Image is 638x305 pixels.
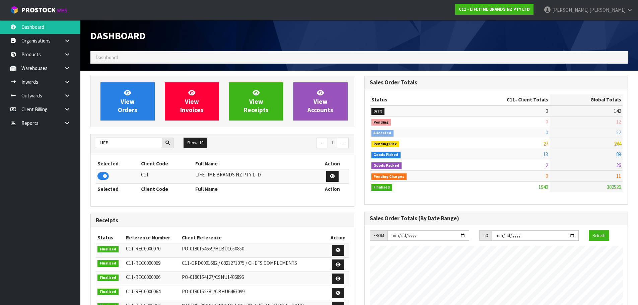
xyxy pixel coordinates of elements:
[126,260,160,266] span: C11-REC0000069
[139,169,194,183] td: C11
[139,183,194,194] th: Client Code
[90,29,146,42] span: Dashboard
[370,230,387,241] div: FROM
[316,158,349,169] th: Action
[96,158,139,169] th: Selected
[371,141,400,148] span: Pending Pick
[97,260,119,267] span: Finalised
[139,158,194,169] th: Client Code
[539,184,548,190] span: 1940
[371,108,385,115] span: Draft
[616,173,621,179] span: 11
[244,89,269,114] span: View Receipts
[371,162,402,169] span: Goods Packed
[182,274,244,280] span: PO-0180154127/CSNU1486896
[607,184,621,190] span: 382526
[194,183,316,194] th: Full Name
[293,82,348,121] a: ViewAccounts
[616,151,621,157] span: 89
[459,6,530,12] strong: C11 - LIFETIME BRANDS NZ PTY LTD
[97,275,119,281] span: Finalised
[546,108,548,114] span: 0
[616,129,621,136] span: 52
[97,246,119,253] span: Finalised
[194,158,316,169] th: Full Name
[307,89,333,114] span: View Accounts
[371,119,391,126] span: Pending
[124,232,180,243] th: Reference Number
[180,89,204,114] span: View Invoices
[57,7,67,14] small: WMS
[229,82,283,121] a: ViewReceipts
[182,288,244,295] span: PO-0180152381/CBHU6467099
[370,94,453,105] th: Status
[97,289,119,295] span: Finalised
[96,138,162,148] input: Search clients
[616,119,621,125] span: 12
[337,138,349,148] a: →
[118,89,137,114] span: View Orders
[550,94,623,105] th: Global Totals
[96,183,139,194] th: Selected
[100,82,155,121] a: ViewOrders
[21,6,56,14] span: ProStock
[227,138,349,149] nav: Page navigation
[479,230,492,241] div: TO
[327,232,349,243] th: Action
[546,119,548,125] span: 0
[543,151,548,157] span: 13
[10,6,18,14] img: cube-alt.png
[455,4,534,15] a: C11 - LIFETIME BRANDS NZ PTY LTD
[546,129,548,136] span: 0
[546,162,548,168] span: 2
[126,288,160,295] span: C11-REC0000064
[194,169,316,183] td: LIFETIME BRANDS NZ PTY LTD
[126,274,160,280] span: C11-REC0000066
[614,140,621,147] span: 244
[546,173,548,179] span: 0
[95,54,118,61] span: Dashboard
[543,140,548,147] span: 27
[552,7,588,13] span: [PERSON_NAME]
[614,108,621,114] span: 142
[182,245,244,252] span: PO-0180154659/HLBU1050850
[184,138,207,148] button: Show: 10
[616,162,621,168] span: 26
[370,79,623,86] h3: Sales Order Totals
[589,230,609,241] button: Refresh
[96,217,349,224] h3: Receipts
[316,138,328,148] a: ←
[371,130,394,137] span: Allocated
[328,138,337,148] a: 1
[165,82,219,121] a: ViewInvoices
[316,183,349,194] th: Action
[453,94,550,105] th: - Client Totals
[96,232,124,243] th: Status
[371,173,407,180] span: Pending Charges
[371,152,401,158] span: Goods Picked
[182,260,297,266] span: C11-ORD0001682 / 0821271075 / CHEFS COMPLEMENTS
[371,184,393,191] span: Finalised
[126,245,160,252] span: C11-REC0000070
[507,96,515,103] span: C11
[589,7,626,13] span: [PERSON_NAME]
[370,215,623,222] h3: Sales Order Totals (By Date Range)
[180,232,327,243] th: Client Reference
